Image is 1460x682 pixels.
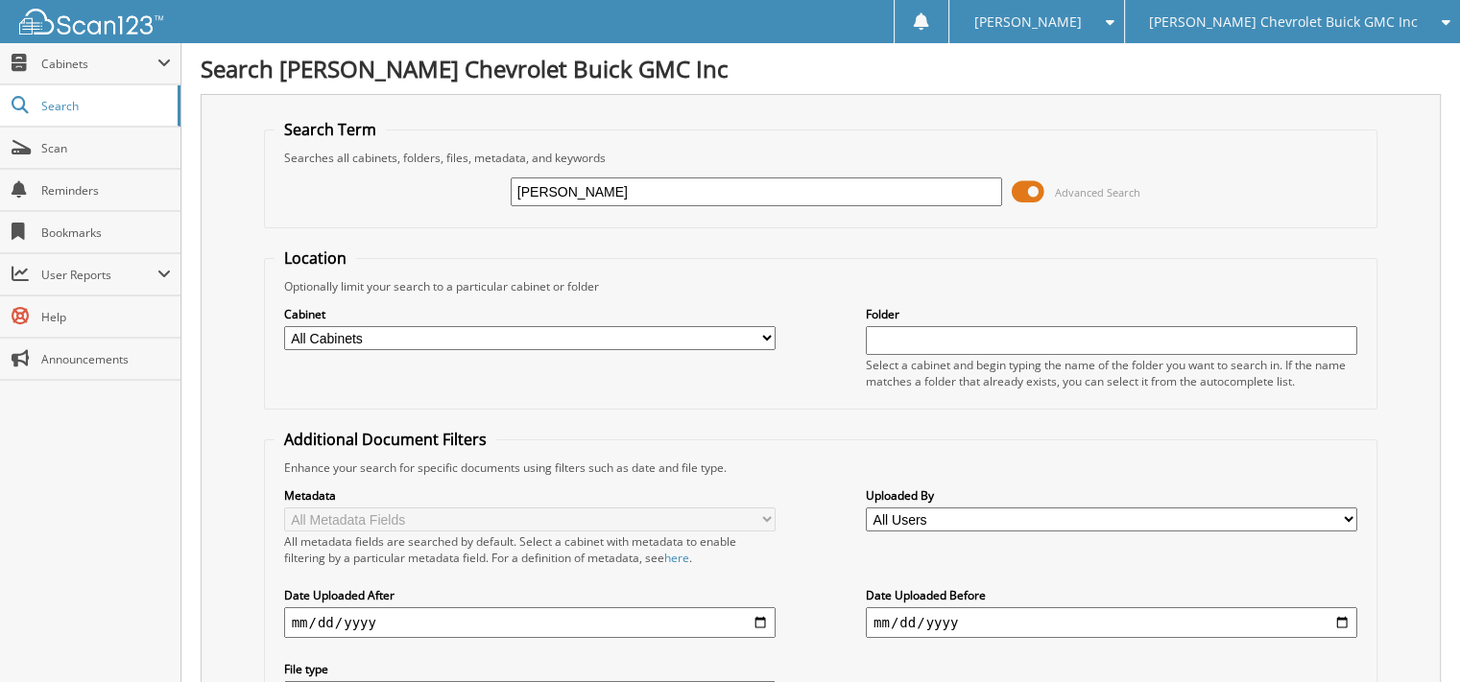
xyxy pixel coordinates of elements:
label: Cabinet [284,306,776,322]
span: Cabinets [41,56,157,72]
label: Date Uploaded Before [866,587,1357,603]
label: Date Uploaded After [284,587,776,603]
img: scan123-logo-white.svg [19,9,163,35]
span: Reminders [41,182,171,199]
h1: Search [PERSON_NAME] Chevrolet Buick GMC Inc [201,53,1441,84]
input: start [284,607,776,638]
label: Uploaded By [866,487,1357,504]
span: Scan [41,140,171,156]
span: Help [41,309,171,325]
input: end [866,607,1357,638]
div: Enhance your search for specific documents using filters such as date and file type. [275,459,1368,476]
div: Searches all cabinets, folders, files, metadata, and keywords [275,150,1368,166]
span: [PERSON_NAME] Chevrolet Buick GMC Inc [1149,16,1418,28]
span: Announcements [41,351,171,367]
a: here [664,550,689,566]
div: All metadata fields are searched by default. Select a cabinet with metadata to enable filtering b... [284,533,776,566]
span: Advanced Search [1055,185,1140,200]
div: Select a cabinet and begin typing the name of the folder you want to search in. If the name match... [866,357,1357,389]
legend: Location [275,247,356,269]
span: [PERSON_NAME] [973,16,1081,28]
legend: Search Term [275,119,386,140]
span: Search [41,98,168,114]
span: User Reports [41,267,157,283]
span: Bookmarks [41,224,171,241]
div: Optionally limit your search to a particular cabinet or folder [275,278,1368,294]
iframe: Chat Widget [1364,590,1460,682]
label: Metadata [284,487,776,504]
legend: Additional Document Filters [275,429,496,450]
label: Folder [866,306,1357,322]
label: File type [284,661,776,677]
